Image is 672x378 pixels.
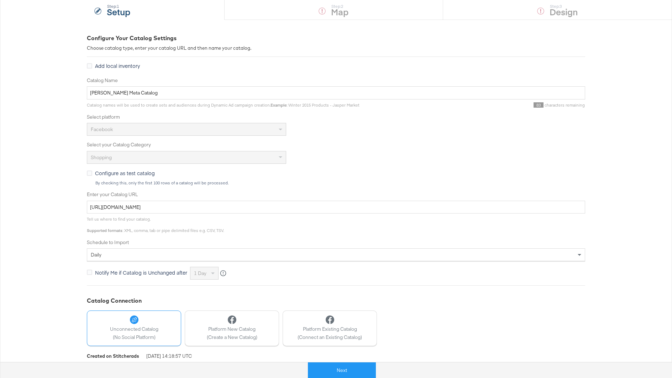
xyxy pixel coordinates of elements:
[207,334,257,341] span: (Create a New Catalog)
[107,4,130,9] div: Step: 1
[87,86,585,99] input: Name your catalog e.g. My Dynamic Product Catalog
[87,353,139,360] div: Created on Stitcherads
[91,126,113,133] span: Facebook
[87,114,585,120] label: Select platform
[87,297,585,305] div: Catalog Connection
[298,326,362,333] span: Platform Existing Catalog
[359,102,585,108] div: characters remaining
[91,252,101,258] span: daily
[87,239,585,246] label: Schedule to Import
[110,326,158,333] span: Unconnected Catalog
[87,45,585,52] div: Choose catalog type, enter your catalog URL and then name your catalog.
[298,334,362,341] span: (Connect an Existing Catalog)
[87,34,585,42] div: Configure Your Catalog Settings
[87,102,359,108] span: Catalog names will be used to create sets and audiences during Dynamic Ad campaign creation. : Wi...
[194,270,206,276] span: 1 day
[110,334,158,341] span: (No Social Platform)
[95,169,155,177] span: Configure as test catalog
[283,310,377,346] button: Platform Existing Catalog(Connect an Existing Catalog)
[87,77,585,84] label: Catalog Name
[95,62,140,69] span: Add local inventory
[87,201,585,214] input: Enter Catalog URL, e.g. http://www.example.com/products.xml
[87,141,585,148] label: Select your Catalog Category
[185,310,279,346] button: Platform New Catalog(Create a New Catalog)
[87,228,122,233] strong: Supported formats
[87,216,224,233] span: Tell us where to find your catalog. : XML, comma, tab or pipe delimited files e.g. CSV, TSV.
[207,326,257,333] span: Platform New Catalog
[271,102,287,108] strong: Example
[146,353,192,362] span: [DATE] 14:18:57 UTC
[95,269,187,276] span: Notify Me if Catalog is Unchanged after
[87,191,585,198] label: Enter your Catalog URL
[534,102,544,108] span: 83
[91,154,112,161] span: Shopping
[95,180,585,185] div: By checking this, only the first 100 rows of a catalog will be processed.
[107,6,130,17] strong: Setup
[87,310,181,346] button: Unconnected Catalog(No Social Platform)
